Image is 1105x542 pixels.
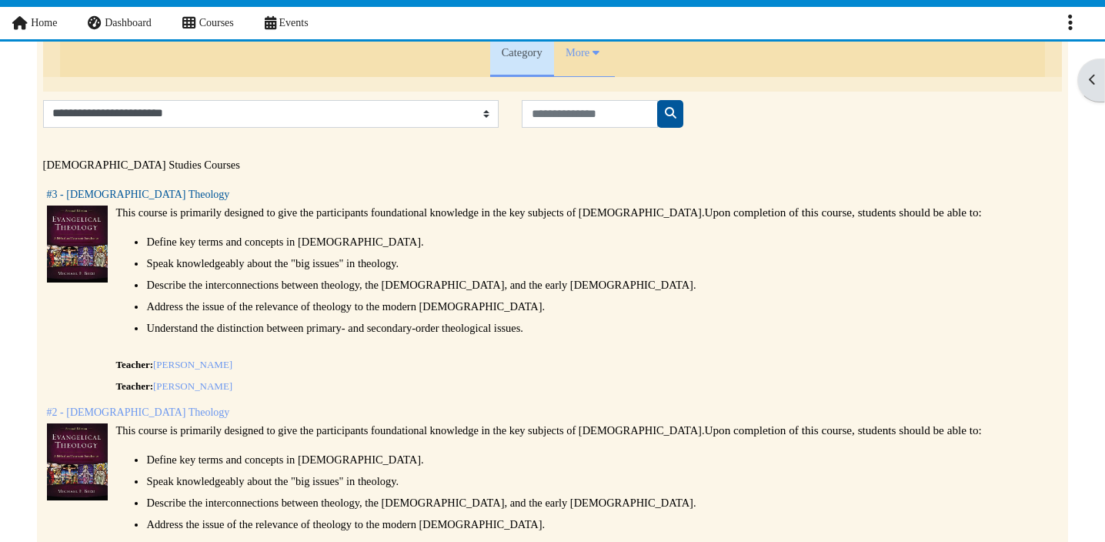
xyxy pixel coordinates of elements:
li: Define key terms and concepts in [DEMOGRAPHIC_DATA]. [146,449,1058,470]
li: Define key terms and concepts in [DEMOGRAPHIC_DATA]. [146,231,1058,253]
span: Teacher: [115,380,153,392]
a: #3 - [DEMOGRAPHIC_DATA] Theology [47,189,230,200]
a: Events [249,7,324,39]
li: Describe the interconnections between theology, the [DEMOGRAPHIC_DATA], and the early [DEMOGRAPHI... [146,274,1058,296]
a: [PERSON_NAME] [153,359,232,370]
li: Describe the interconnections between theology, the [DEMOGRAPHIC_DATA], and the early [DEMOGRAPHI... [146,492,1058,514]
a: Actions menu [1053,7,1088,39]
a: [PERSON_NAME] [153,380,232,392]
p: This course is primarily designed to give the participants foundational knowledge in the key subj... [115,423,1058,437]
input: Search courses [522,100,658,128]
span: Home [31,17,57,28]
p: [DEMOGRAPHIC_DATA] Studies Courses [43,159,1063,172]
span: Events [279,17,309,28]
a: More [554,31,616,77]
span: Dashboard [105,17,152,28]
i: Actions menu [1068,13,1073,32]
span: Teacher: [115,359,153,370]
span: Courses [199,17,234,28]
li: Address the issue of the relevance of theology to the modern [DEMOGRAPHIC_DATA]. [146,296,1058,317]
p: This course is primarily designed to give the participants foundational knowledge in the key subj... [115,206,1058,219]
nav: Site links [11,7,323,39]
a: Courses [167,7,249,39]
li: Speak knowledgeably about the "big issues" in theology. [146,470,1058,492]
span: Upon completion of this course, students should be able to: [705,206,982,219]
a: #2 - [DEMOGRAPHIC_DATA] Theology [47,406,230,418]
span: Upon completion of this course, students should be able to: [705,423,982,437]
li: Understand the distinction between primary- and secondary-order theological issues. [146,317,1058,339]
li: Address the issue of the relevance of theology to the modern [DEMOGRAPHIC_DATA]. [146,514,1058,535]
a: Category [490,31,554,77]
li: Speak knowledgeably about the "big issues" in theology. [146,253,1058,274]
a: Dashboard [72,7,166,39]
